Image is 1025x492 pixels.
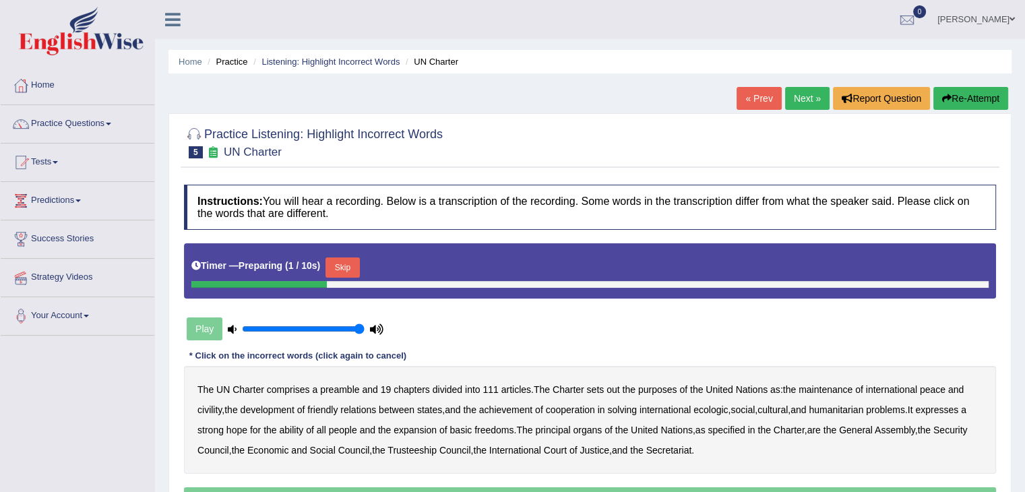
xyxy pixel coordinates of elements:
[381,384,392,395] b: 19
[285,260,288,271] b: (
[184,366,996,474] div: . : , , , , , . . , , , , , , , .
[224,146,282,158] small: UN Charter
[757,404,788,415] b: cultural
[479,404,532,415] b: achievement
[279,425,303,435] b: ability
[695,425,706,435] b: as
[232,445,245,456] b: the
[908,404,913,415] b: It
[1,144,154,177] a: Tests
[913,5,927,18] span: 0
[417,404,442,415] b: states
[317,260,321,271] b: )
[184,185,996,230] h4: You will hear a recording. Below is a transcription of the recording. Some words in the transcrip...
[329,425,357,435] b: people
[693,404,728,415] b: ecologic
[189,146,203,158] span: 5
[474,425,514,435] b: freedoms
[291,445,307,456] b: and
[598,404,605,415] b: in
[204,55,247,68] li: Practice
[915,404,958,415] b: expresses
[261,57,400,67] a: Listening: Highlight Incorrect Words
[799,384,852,395] b: maintenance
[833,87,930,110] button: Report Question
[184,125,443,158] h2: Practice Listening: Highlight Incorrect Words
[489,445,541,456] b: International
[224,404,237,415] b: the
[338,445,370,456] b: Council
[535,425,570,435] b: principal
[516,425,532,435] b: The
[197,445,229,456] b: Council
[708,425,745,435] b: specified
[544,445,567,456] b: Court
[774,425,805,435] b: Charter
[961,404,966,415] b: a
[206,146,220,159] small: Exam occurring question
[197,384,214,395] b: The
[325,257,359,278] button: Skip
[534,384,550,395] b: The
[394,425,437,435] b: expansion
[306,425,314,435] b: of
[439,445,471,456] b: Council
[307,404,338,415] b: friendly
[737,87,781,110] a: « Prev
[646,445,692,456] b: Secretariat
[433,384,462,395] b: divided
[267,384,310,395] b: comprises
[553,384,584,395] b: Charter
[731,404,755,415] b: social
[1,182,154,216] a: Predictions
[631,425,658,435] b: United
[372,445,385,456] b: the
[580,445,609,456] b: Justice
[387,445,437,456] b: Trusteeship
[1,67,154,100] a: Home
[569,445,578,456] b: of
[1,220,154,254] a: Success Stories
[320,384,359,395] b: preamble
[310,445,336,456] b: Social
[312,384,317,395] b: a
[638,384,677,395] b: purposes
[317,425,326,435] b: all
[607,404,637,415] b: solving
[1,259,154,293] a: Strategy Videos
[855,384,863,395] b: of
[748,425,755,435] b: in
[757,425,770,435] b: the
[612,445,627,456] b: and
[546,404,595,415] b: cooperation
[445,404,460,415] b: and
[604,425,613,435] b: of
[679,384,687,395] b: of
[607,384,619,395] b: out
[807,425,821,435] b: are
[197,404,222,415] b: civility
[379,404,414,415] b: between
[1,105,154,139] a: Practice Questions
[360,425,375,435] b: and
[197,195,263,207] b: Instructions:
[232,384,264,395] b: Charter
[439,425,447,435] b: of
[690,384,703,395] b: the
[839,425,873,435] b: General
[402,55,458,68] li: UN Charter
[920,384,945,395] b: peace
[473,445,486,456] b: the
[615,425,628,435] b: the
[501,384,531,395] b: articles
[783,384,796,395] b: the
[340,404,376,415] b: relations
[297,404,305,415] b: of
[216,384,230,395] b: UN
[247,445,288,456] b: Economic
[630,445,643,456] b: the
[179,57,202,67] a: Home
[948,384,964,395] b: and
[239,260,282,271] b: Preparing
[770,384,780,395] b: as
